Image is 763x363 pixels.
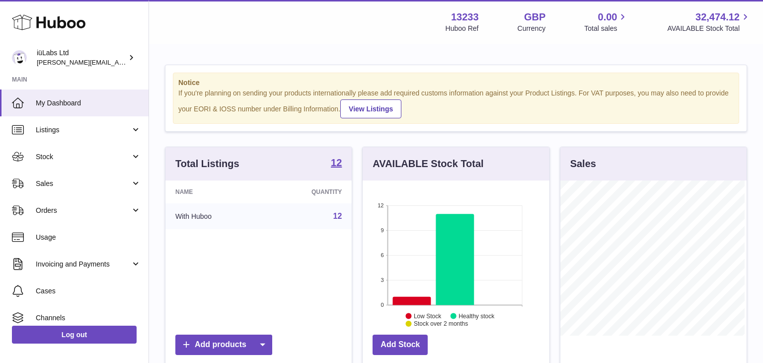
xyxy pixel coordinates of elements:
[37,58,199,66] span: [PERSON_NAME][EMAIL_ADDRESS][DOMAIN_NAME]
[381,277,384,283] text: 3
[570,157,596,171] h3: Sales
[36,206,131,215] span: Orders
[36,233,141,242] span: Usage
[36,179,131,188] span: Sales
[518,24,546,33] div: Currency
[331,158,342,168] strong: 12
[175,335,272,355] a: Add products
[178,89,734,118] div: If you're planning on sending your products internationally please add required customs informati...
[667,10,751,33] a: 32,474.12 AVAILABLE Stock Total
[373,157,483,171] h3: AVAILABLE Stock Total
[36,260,131,269] span: Invoicing and Payments
[524,10,545,24] strong: GBP
[458,312,495,319] text: Healthy stock
[414,320,468,327] text: Stock over 2 months
[373,335,428,355] a: Add Stock
[446,24,479,33] div: Huboo Ref
[12,50,27,65] img: annunziata@iulabs.co
[381,252,384,258] text: 6
[378,202,384,208] text: 12
[414,312,442,319] text: Low Stock
[264,181,352,203] th: Quantity
[381,227,384,233] text: 9
[37,48,126,67] div: iüLabs Ltd
[165,181,264,203] th: Name
[598,10,617,24] span: 0.00
[36,98,141,108] span: My Dashboard
[331,158,342,170] a: 12
[381,302,384,308] text: 0
[36,125,131,135] span: Listings
[340,99,401,118] a: View Listings
[12,326,137,344] a: Log out
[178,78,734,88] strong: Notice
[333,212,342,220] a: 12
[36,313,141,323] span: Channels
[584,10,628,33] a: 0.00 Total sales
[36,152,131,162] span: Stock
[165,203,264,229] td: With Huboo
[667,24,751,33] span: AVAILABLE Stock Total
[695,10,740,24] span: 32,474.12
[451,10,479,24] strong: 13233
[584,24,628,33] span: Total sales
[36,286,141,296] span: Cases
[175,157,239,171] h3: Total Listings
